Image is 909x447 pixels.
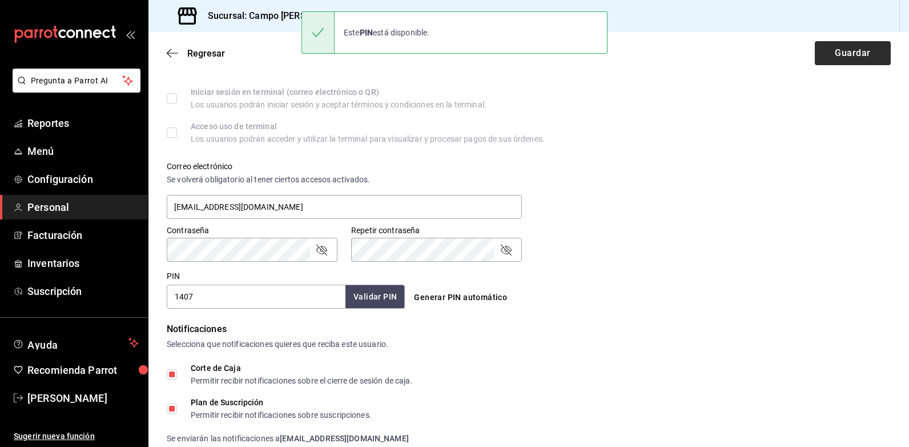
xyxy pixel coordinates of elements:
[167,272,180,280] label: PIN
[27,256,139,271] span: Inventarios
[167,285,345,309] input: 3 a 6 dígitos
[8,83,140,95] a: Pregunta a Parrot AI
[167,433,891,445] div: Se enviarán las notificaciones a
[191,101,486,109] div: Los usuarios podrán iniciar sesión y aceptar términos y condiciones en la terminal.
[191,135,545,143] div: Los usuarios podrán acceder y utilizar la terminal para visualizar y procesar pagos de sus órdenes.
[499,243,513,257] button: passwordField
[409,287,512,308] button: Generar PIN automático
[27,143,139,159] span: Menú
[167,48,225,59] button: Regresar
[14,430,139,442] span: Sugerir nueva función
[191,88,486,96] div: Iniciar sesión en terminal (correo electrónico o QR)
[27,336,124,350] span: Ayuda
[191,411,372,419] div: Permitir recibir notificaciones sobre suscripciones.
[187,48,225,59] span: Regresar
[167,162,522,170] label: Correo electrónico
[335,20,439,45] div: Este está disponible.
[315,243,328,257] button: passwordField
[167,322,891,336] div: Notificaciones
[191,398,372,406] div: Plan de Suscripción
[27,390,139,406] span: [PERSON_NAME]
[13,69,140,93] button: Pregunta a Parrot AI
[191,66,377,74] div: Posibilidad de autenticarse en el POS mediante PIN.
[27,362,139,378] span: Recomienda Parrot
[191,364,413,372] div: Corte de Caja
[27,171,139,187] span: Configuración
[126,30,135,39] button: open_drawer_menu
[191,377,413,385] div: Permitir recibir notificaciones sobre el cierre de sesión de caja.
[351,226,522,234] label: Repetir contraseña
[167,226,337,234] label: Contraseña
[167,338,891,350] div: Selecciona que notificaciones quieres que reciba este usuario.
[345,285,405,309] button: Validar PIN
[167,174,522,186] div: Se volverá obligatorio al tener ciertos accesos activados.
[27,228,139,243] span: Facturación
[27,284,139,299] span: Suscripción
[31,75,123,87] span: Pregunta a Parrot AI
[191,122,545,130] div: Acceso uso de terminal
[27,199,139,215] span: Personal
[199,9,384,23] h3: Sucursal: Campo [PERSON_NAME] (Cdmx)
[280,434,409,443] strong: [EMAIL_ADDRESS][DOMAIN_NAME]
[815,41,891,65] button: Guardar
[360,28,373,37] strong: PIN
[27,115,139,131] span: Reportes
